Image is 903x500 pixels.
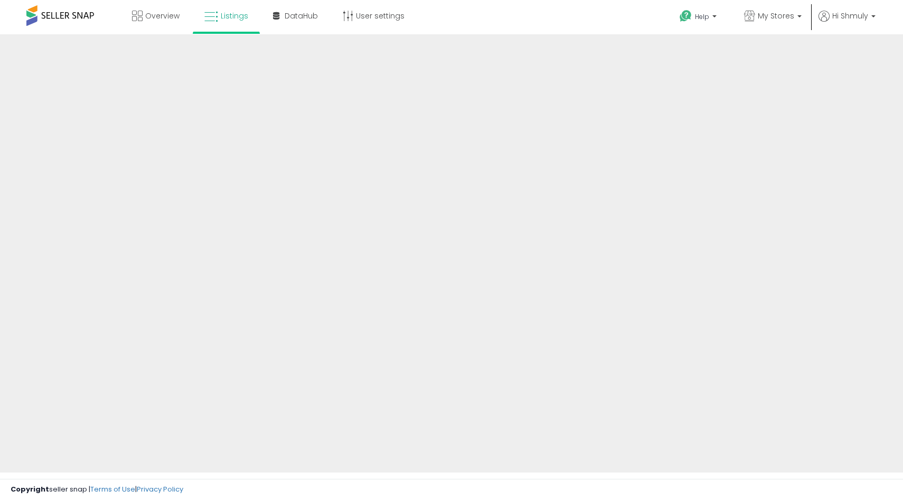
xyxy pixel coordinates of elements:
span: Listings [221,11,248,21]
i: Get Help [679,10,692,23]
span: DataHub [285,11,318,21]
span: My Stores [758,11,794,21]
span: Overview [145,11,180,21]
a: Hi Shmuly [819,11,876,34]
span: Hi Shmuly [832,11,868,21]
a: Help [671,2,727,34]
span: Help [695,12,709,21]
